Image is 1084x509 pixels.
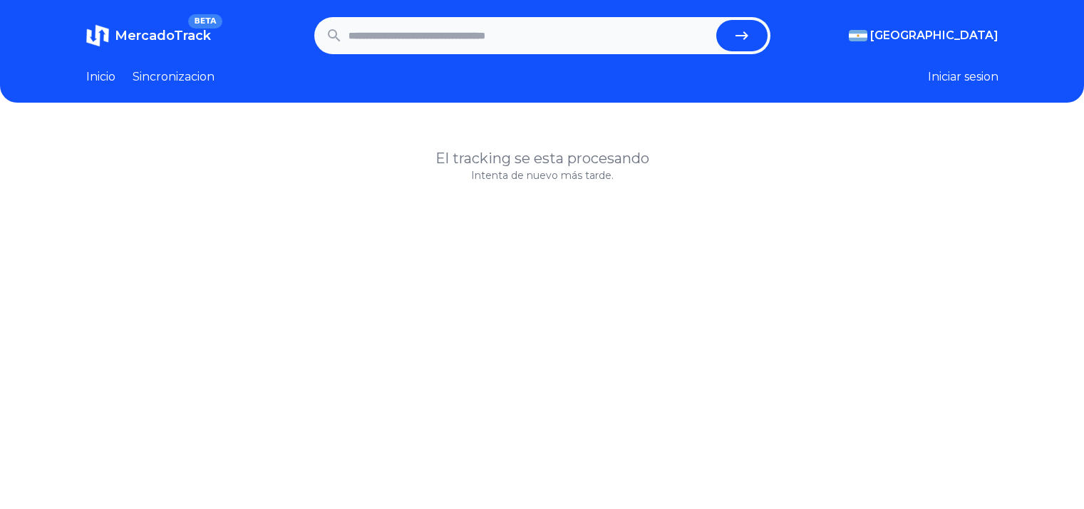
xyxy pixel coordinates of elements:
[86,68,115,86] a: Inicio
[188,14,222,29] span: BETA
[133,68,215,86] a: Sincronizacion
[86,24,211,47] a: MercadoTrackBETA
[115,28,211,43] span: MercadoTrack
[849,27,998,44] button: [GEOGRAPHIC_DATA]
[870,27,998,44] span: [GEOGRAPHIC_DATA]
[849,30,867,41] img: Argentina
[86,148,998,168] h1: El tracking se esta procesando
[86,168,998,182] p: Intenta de nuevo más tarde.
[86,24,109,47] img: MercadoTrack
[928,68,998,86] button: Iniciar sesion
